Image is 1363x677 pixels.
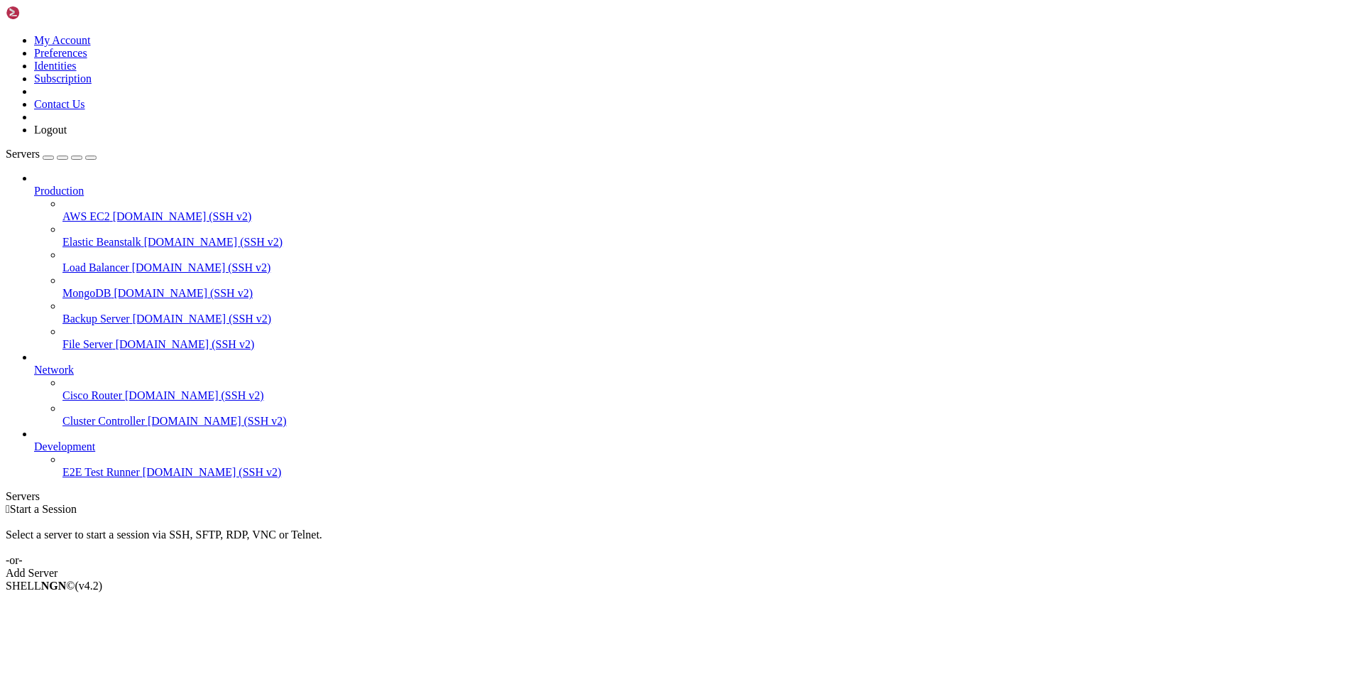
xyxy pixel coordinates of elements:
span: [DOMAIN_NAME] (SSH v2) [143,466,282,478]
li: Development [34,428,1357,479]
a: Servers [6,148,97,160]
span: [DOMAIN_NAME] (SSH v2) [133,313,272,325]
span: Backup Server [62,313,130,325]
span: [DOMAIN_NAME] (SSH v2) [113,210,252,222]
li: Cisco Router [DOMAIN_NAME] (SSH v2) [62,377,1357,402]
li: Backup Server [DOMAIN_NAME] (SSH v2) [62,300,1357,325]
a: Logout [34,124,67,136]
a: Identities [34,60,77,72]
a: Network [34,364,1357,377]
a: AWS EC2 [DOMAIN_NAME] (SSH v2) [62,210,1357,223]
span: [DOMAIN_NAME] (SSH v2) [144,236,283,248]
li: MongoDB [DOMAIN_NAME] (SSH v2) [62,274,1357,300]
a: File Server [DOMAIN_NAME] (SSH v2) [62,338,1357,351]
span: Start a Session [10,503,77,515]
span: SHELL © [6,580,102,592]
span: Production [34,185,84,197]
a: Development [34,440,1357,453]
span: File Server [62,338,113,350]
li: Cluster Controller [DOMAIN_NAME] (SSH v2) [62,402,1357,428]
b: NGN [41,580,67,592]
a: My Account [34,34,91,46]
a: Cisco Router [DOMAIN_NAME] (SSH v2) [62,389,1357,402]
span: [DOMAIN_NAME] (SSH v2) [132,261,271,273]
span: 4.2.0 [75,580,103,592]
img: Shellngn [6,6,87,20]
a: Production [34,185,1357,197]
a: Elastic Beanstalk [DOMAIN_NAME] (SSH v2) [62,236,1357,249]
a: E2E Test Runner [DOMAIN_NAME] (SSH v2) [62,466,1357,479]
span: Servers [6,148,40,160]
span: AWS EC2 [62,210,110,222]
span: Development [34,440,95,453]
a: Subscription [34,72,92,85]
a: MongoDB [DOMAIN_NAME] (SSH v2) [62,287,1357,300]
li: Production [34,172,1357,351]
li: Elastic Beanstalk [DOMAIN_NAME] (SSH v2) [62,223,1357,249]
span: [DOMAIN_NAME] (SSH v2) [148,415,287,427]
a: Backup Server [DOMAIN_NAME] (SSH v2) [62,313,1357,325]
span: Cisco Router [62,389,122,401]
span: MongoDB [62,287,111,299]
span:  [6,503,10,515]
a: Cluster Controller [DOMAIN_NAME] (SSH v2) [62,415,1357,428]
a: Load Balancer [DOMAIN_NAME] (SSH v2) [62,261,1357,274]
li: Network [34,351,1357,428]
li: E2E Test Runner [DOMAIN_NAME] (SSH v2) [62,453,1357,479]
span: Network [34,364,74,376]
span: [DOMAIN_NAME] (SSH v2) [125,389,264,401]
span: E2E Test Runner [62,466,140,478]
div: Servers [6,490,1357,503]
li: AWS EC2 [DOMAIN_NAME] (SSH v2) [62,197,1357,223]
span: [DOMAIN_NAME] (SSH v2) [114,287,253,299]
span: Cluster Controller [62,415,145,427]
li: File Server [DOMAIN_NAME] (SSH v2) [62,325,1357,351]
a: Contact Us [34,98,85,110]
span: Load Balancer [62,261,129,273]
div: Select a server to start a session via SSH, SFTP, RDP, VNC or Telnet. -or- [6,516,1357,567]
li: Load Balancer [DOMAIN_NAME] (SSH v2) [62,249,1357,274]
span: [DOMAIN_NAME] (SSH v2) [116,338,255,350]
span: Elastic Beanstalk [62,236,141,248]
a: Preferences [34,47,87,59]
div: Add Server [6,567,1357,580]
